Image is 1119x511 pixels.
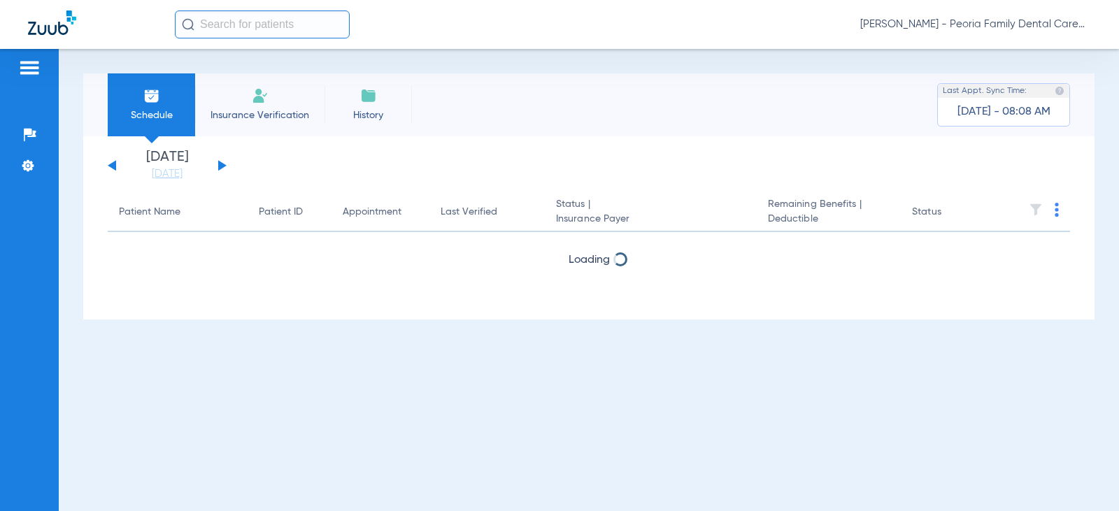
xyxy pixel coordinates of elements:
div: Patient ID [259,205,320,219]
li: [DATE] [125,150,209,181]
img: History [360,87,377,104]
div: Patient ID [259,205,303,219]
img: last sync help info [1055,86,1064,96]
img: filter.svg [1029,203,1043,217]
img: Manual Insurance Verification [252,87,269,104]
div: Last Verified [441,205,534,219]
img: Zuub Logo [28,10,76,35]
img: hamburger-icon [18,59,41,76]
div: Patient Name [119,205,236,219]
span: Insurance Verification [206,108,314,122]
span: [PERSON_NAME] - Peoria Family Dental Care [860,17,1091,31]
a: [DATE] [125,167,209,181]
input: Search for patients [175,10,350,38]
img: Search Icon [182,18,194,31]
span: Last Appt. Sync Time: [943,84,1027,98]
th: Remaining Benefits | [757,193,901,232]
div: Appointment [343,205,418,219]
img: group-dot-blue.svg [1055,203,1059,217]
img: Schedule [143,87,160,104]
span: [DATE] - 08:08 AM [957,105,1050,119]
span: History [335,108,401,122]
th: Status [901,193,995,232]
div: Last Verified [441,205,497,219]
span: Schedule [118,108,185,122]
span: Deductible [768,212,890,226]
th: Status | [545,193,757,232]
span: Insurance Payer [556,212,746,226]
span: Loading [569,254,610,266]
div: Patient Name [119,205,180,219]
div: Appointment [343,205,401,219]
